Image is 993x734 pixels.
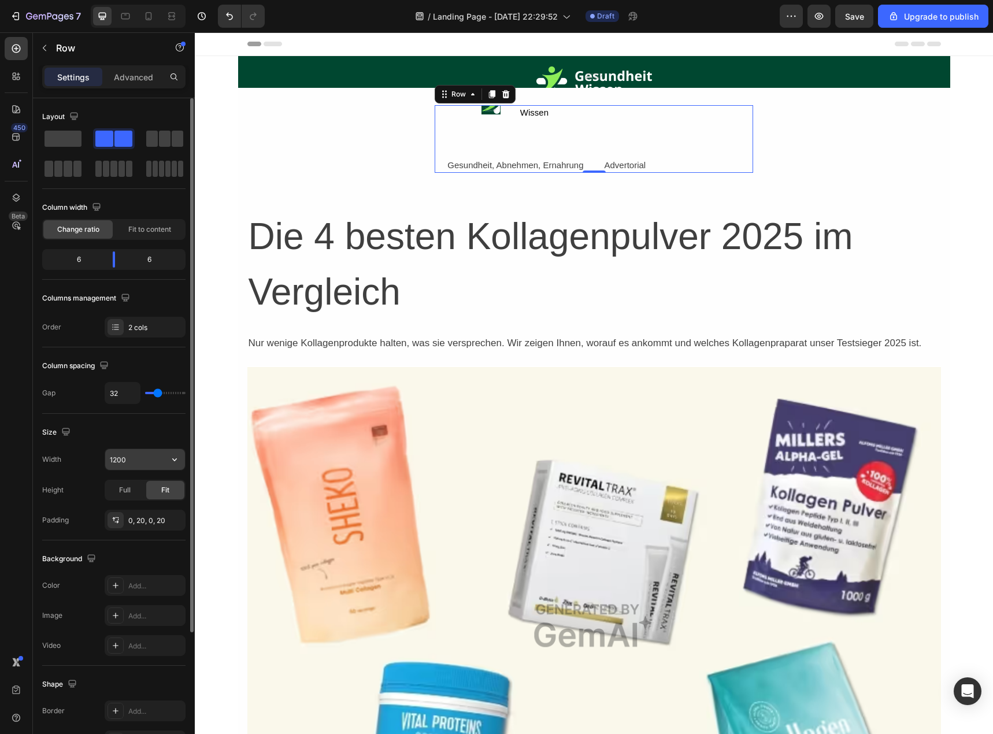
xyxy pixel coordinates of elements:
div: Column spacing [42,358,111,374]
div: Column width [42,200,103,216]
div: Advertorial [409,125,547,141]
input: Auto [105,383,140,403]
span: Full [119,485,131,495]
span: / [428,10,431,23]
button: Save [835,5,873,28]
p: Row [56,41,154,55]
div: Add... [128,706,183,717]
div: Size [42,425,73,440]
div: Image [42,610,62,621]
div: Gap [42,388,55,398]
div: Color [42,580,60,591]
span: Change ratio [57,224,99,235]
div: Width [42,454,61,465]
img: Alt image [287,73,306,82]
div: 6 [124,251,183,268]
input: Auto [105,449,185,470]
p: Settings [57,71,90,83]
div: Order [42,322,61,332]
div: Video [42,640,61,651]
div: Undo/Redo [218,5,265,28]
button: 7 [5,5,86,28]
div: 0, 20, 0, 20 [128,516,183,526]
div: Beta [9,212,28,221]
h2: Die 4 besten Kollagenpulver 2025 im Vergleich [53,175,746,288]
div: Border [42,706,65,716]
span: Landing Page - [DATE] 22:29:52 [433,10,558,23]
div: 2 cols [128,322,183,333]
div: 6 [45,251,103,268]
span: Save [845,12,864,21]
div: Background [42,551,98,567]
div: Add... [128,641,183,651]
div: Add... [128,581,183,591]
div: Nur wenige Kollagenprodukte halten, was sie versprechen. Wir zeigen Ihnen, worauf es ankommt und ... [53,302,746,320]
div: Layout [42,109,81,125]
span: Draft [597,11,614,21]
iframe: Design area [195,32,993,734]
div: Padding [42,515,69,525]
div: Add... [128,611,183,621]
p: 7 [76,9,81,23]
div: Wissen [324,73,355,88]
span: Fit to content [128,224,171,235]
div: Open Intercom Messenger [954,677,981,705]
div: Shape [42,677,79,692]
div: Height [42,485,64,495]
p: Advanced [114,71,153,83]
div: Row [254,57,273,67]
div: 450 [11,123,28,132]
div: Columns management [42,291,132,306]
div: Upgrade to publish [888,10,979,23]
img: Alt image [341,33,458,55]
span: Fit [161,485,169,495]
button: Upgrade to publish [878,5,988,28]
div: Gesundheit, Abnehmen, Ernahrung [251,125,390,141]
